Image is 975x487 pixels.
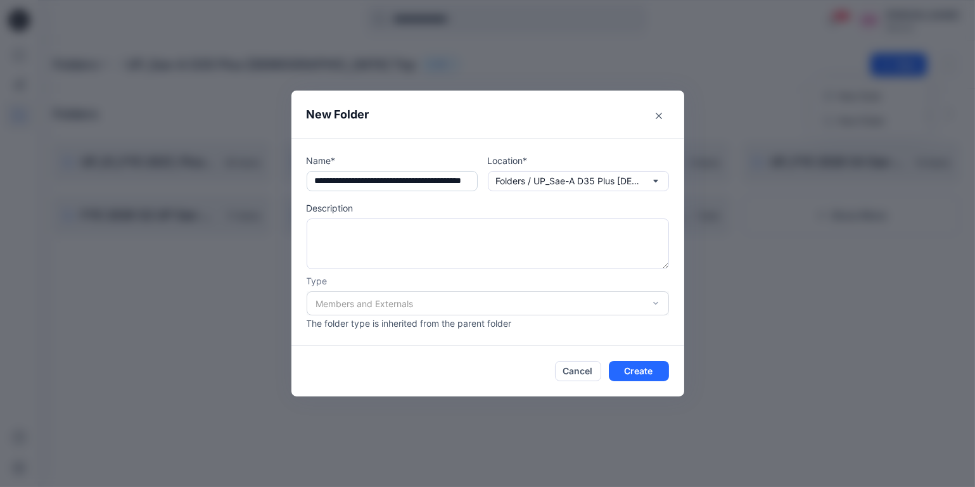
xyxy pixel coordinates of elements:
[307,154,478,167] p: Name*
[555,361,601,381] button: Cancel
[496,174,642,188] p: Folders / UP_Sae-A D35 Plus [DEMOGRAPHIC_DATA] Top
[488,154,669,167] p: Location*
[307,201,669,215] p: Description
[307,274,669,288] p: Type
[291,91,684,138] header: New Folder
[649,106,669,126] button: Close
[307,317,669,330] p: The folder type is inherited from the parent folder
[609,361,669,381] button: Create
[488,171,669,191] button: Folders / UP_Sae-A D35 Plus [DEMOGRAPHIC_DATA] Top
